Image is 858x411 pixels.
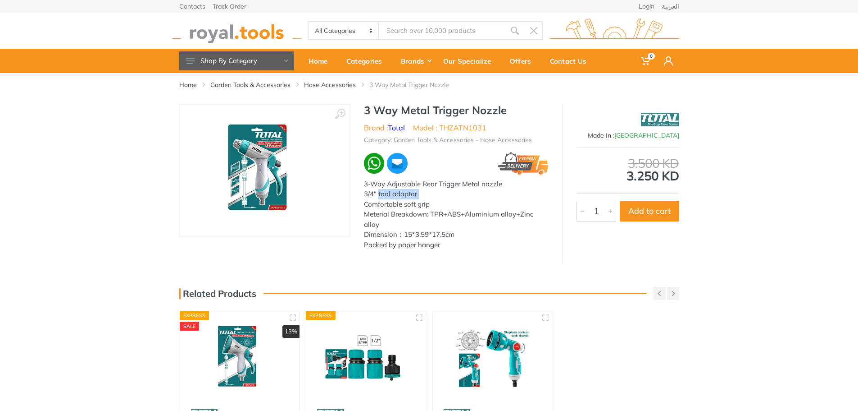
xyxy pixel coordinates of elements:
[437,49,504,73] a: Our Specialize
[282,325,300,338] div: 13%
[498,152,549,175] img: express.png
[306,311,336,320] div: Express
[188,319,291,397] img: Royal Tools - 10 Pattern Metal Trigger Nozzle
[614,131,679,139] span: [GEOGRAPHIC_DATA]
[302,51,340,70] div: Home
[314,319,418,397] img: Royal Tools - 3 pcs Hose quick connectors set
[302,49,340,73] a: Home
[364,135,532,145] li: Category: Garden Tools & Accessories - Hose Accessories
[340,51,395,70] div: Categories
[172,18,301,43] img: royal.tools Logo
[635,49,658,73] a: 0
[577,157,679,170] div: 3.500 KD
[504,49,544,73] a: Offers
[210,80,291,89] a: Garden Tools & Accessories
[395,51,437,70] div: Brands
[544,51,599,70] div: Contact Us
[369,80,463,89] li: 3 Way Metal Trigger Nozzle
[577,131,679,140] div: Made In :
[379,21,505,40] input: Site search
[620,201,679,222] button: Add to cart
[364,122,405,133] li: Brand :
[309,22,379,39] select: Category
[179,51,294,70] button: Shop By Category
[213,3,246,9] a: Track Order
[340,49,395,73] a: Categories
[179,80,197,89] a: Home
[364,104,549,117] h1: 3 Way Metal Trigger Nozzle
[639,3,654,9] a: Login
[388,123,405,132] a: Total
[210,114,318,227] img: Royal Tools - 3 Way Metal Trigger Nozzle
[550,18,679,43] img: royal.tools Logo
[437,51,504,70] div: Our Specialize
[504,51,544,70] div: Offers
[180,322,200,331] div: SALE
[641,108,679,131] img: Total
[364,153,385,174] img: wa.webp
[648,53,655,60] span: 0
[577,157,679,182] div: 3.250 KD
[662,3,679,9] a: العربية
[386,152,409,175] img: ma.webp
[364,179,549,250] div: 3-Way Adjustable Rear Trigger Metal nozzle 3/4" tool adaptor Comfortable soft grip Meterial Break...
[179,3,205,9] a: Contacts
[544,49,599,73] a: Contact Us
[179,288,256,299] h3: Related Products
[179,80,679,89] nav: breadcrumb
[180,311,209,320] div: Express
[413,122,486,133] li: Model : THZATN1031
[304,80,356,89] a: Hose Accessories
[441,319,544,397] img: Royal Tools - Plastic trigger nozzle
